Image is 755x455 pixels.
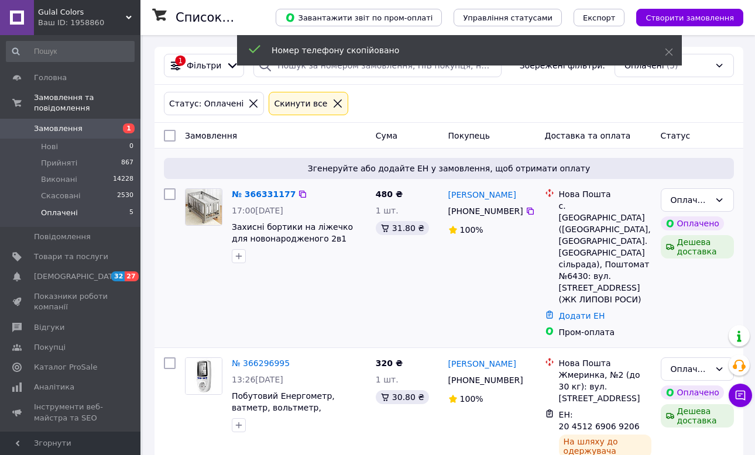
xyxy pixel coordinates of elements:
span: Прийняті [41,158,77,168]
button: Створити замовлення [636,9,743,26]
div: Оплачено [661,385,724,399]
span: 867 [121,158,133,168]
span: 14228 [113,174,133,185]
h1: Список замовлень [176,11,294,25]
div: Дешева доставка [661,404,734,428]
span: 27 [125,271,138,281]
img: Фото товару [186,358,222,394]
span: Скасовані [41,191,81,201]
span: Експорт [583,13,616,22]
span: Головна [34,73,67,83]
span: 32 [111,271,125,281]
span: Gulal Colors [38,7,126,18]
span: 1 шт. [376,206,399,215]
span: Показники роботи компанії [34,291,108,312]
span: Cума [376,131,397,140]
span: 1 [123,123,135,133]
span: Відгуки [34,322,64,333]
div: 30.80 ₴ [376,390,429,404]
a: Фото товару [185,188,222,226]
div: с. [GEOGRAPHIC_DATA] ([GEOGRAPHIC_DATA], [GEOGRAPHIC_DATA]. [GEOGRAPHIC_DATA] сільрада), Поштомат... [559,200,651,305]
span: 320 ₴ [376,359,403,368]
div: Cкинути все [272,97,330,110]
span: ЕН: 20 4512 6906 9206 [559,410,640,431]
div: Жмеринка, №2 (до 30 кг): вул. [STREET_ADDRESS] [559,369,651,404]
span: Каталог ProSale [34,362,97,373]
span: Згенеруйте або додайте ЕН у замовлення, щоб отримати оплату [169,163,729,174]
span: Створити замовлення [646,13,734,22]
div: Статус: Оплачені [167,97,246,110]
a: № 366296995 [232,359,290,368]
span: 100% [460,394,483,404]
button: Завантажити звіт по пром-оплаті [276,9,442,26]
div: Номер телефону скопійовано [272,44,636,56]
span: Оплачені [41,208,78,218]
div: Нова Пошта [559,188,651,200]
button: Експорт [574,9,625,26]
div: Оплачено [671,194,710,206]
a: Додати ЕН [559,311,605,320]
a: [PERSON_NAME] [448,189,516,201]
span: Повідомлення [34,232,91,242]
span: 17:00[DATE] [232,206,283,215]
div: [PHONE_NUMBER] [446,203,526,219]
span: Нові [41,142,58,152]
span: Виконані [41,174,77,185]
a: [PERSON_NAME] [448,358,516,370]
span: Статус [661,131,691,140]
div: Пром-оплата [559,326,651,338]
span: 5 [129,208,133,218]
span: Товари та послуги [34,251,108,262]
span: [DEMOGRAPHIC_DATA] [34,271,121,282]
span: Аналітика [34,382,74,392]
span: 480 ₴ [376,189,403,199]
span: 2530 [117,191,133,201]
span: Управління статусами [463,13,552,22]
span: Фільтри [187,60,221,71]
input: Пошук [6,41,135,62]
div: Нова Пошта [559,357,651,369]
a: № 366331177 [232,189,296,199]
div: Ваш ID: 1958860 [38,18,140,28]
span: 13:26[DATE] [232,375,283,384]
span: Замовлення [34,123,83,134]
div: Оплачено [661,216,724,230]
a: Захисні бортики на ліжечко для новонародженого 2в1 захист на ліжечко 320*27 см. і 150*27 см., м'я... [232,222,365,278]
div: [PHONE_NUMBER] [446,372,526,388]
div: Оплачено [671,363,710,375]
span: Доставка та оплата [545,131,631,140]
div: Дешева доставка [661,235,734,258]
a: Фото товару [185,357,222,395]
img: Фото товару [186,189,222,225]
a: Створити замовлення [624,12,743,22]
span: Покупці [34,342,66,353]
span: Замовлення та повідомлення [34,92,140,113]
span: Замовлення [185,131,237,140]
span: 0 [129,142,133,152]
button: Управління статусами [454,9,562,26]
button: Чат з покупцем [729,384,752,407]
span: Завантажити звіт по пром-оплаті [285,12,433,23]
span: Покупець [448,131,490,140]
span: 100% [460,225,483,235]
div: 31.80 ₴ [376,221,429,235]
span: Інструменти веб-майстра та SEO [34,402,108,423]
span: 1 шт. [376,375,399,384]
